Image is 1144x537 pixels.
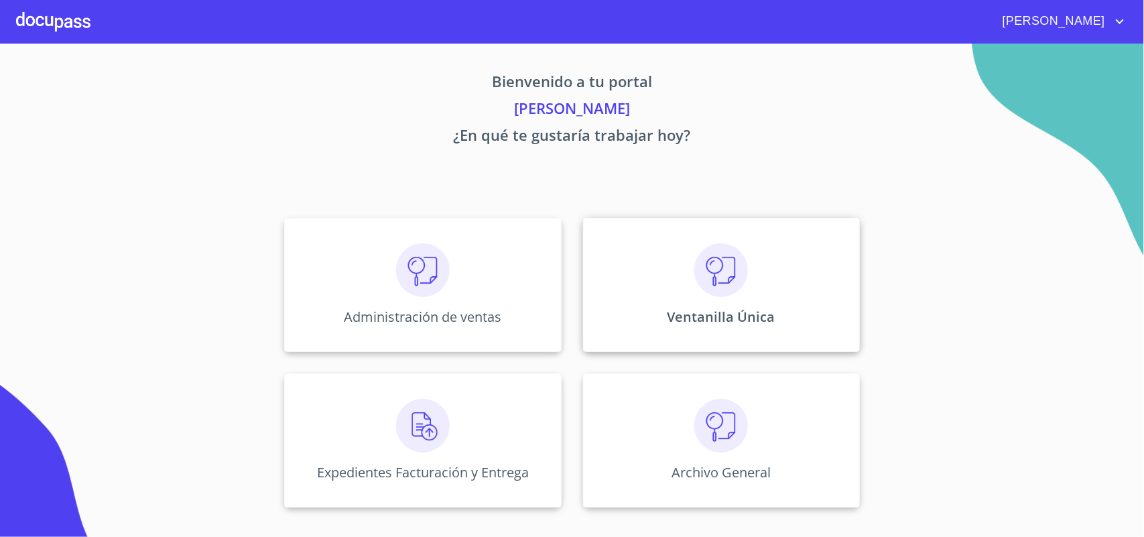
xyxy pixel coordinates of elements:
img: consulta.png [694,243,748,297]
img: carga.png [396,399,450,453]
p: ¿En qué te gustaría trabajar hoy? [160,124,985,151]
p: Archivo General [672,463,771,481]
p: [PERSON_NAME] [160,97,985,124]
p: Bienvenido a tu portal [160,70,985,97]
p: Expedientes Facturación y Entrega [317,463,529,481]
img: consulta.png [694,399,748,453]
p: Administración de ventas [344,308,501,326]
img: consulta.png [396,243,450,297]
p: Ventanilla Única [668,308,775,326]
button: account of current user [993,11,1128,32]
span: [PERSON_NAME] [993,11,1112,32]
